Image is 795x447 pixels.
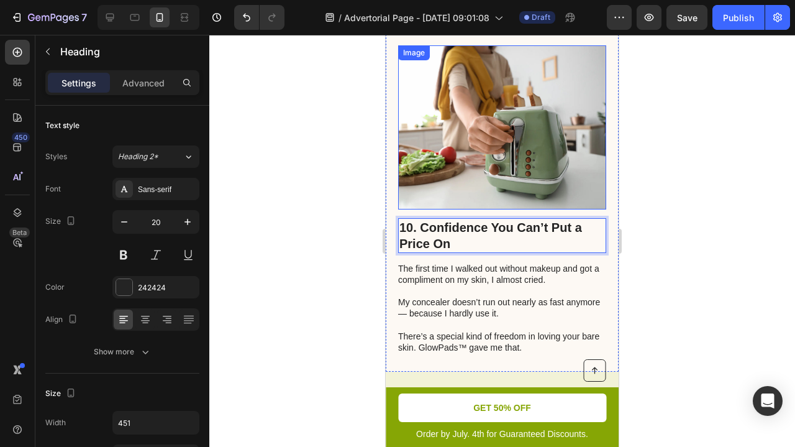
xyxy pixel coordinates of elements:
[338,11,342,24] span: /
[122,76,165,90] p: Advanced
[138,282,196,293] div: 242424
[5,5,93,30] button: 7
[118,151,158,162] span: Heading 2*
[60,44,194,59] p: Heading
[45,183,61,195] div: Font
[45,417,66,428] div: Width
[234,5,284,30] div: Undo/Redo
[113,412,199,434] input: Auto
[45,120,79,131] div: Text style
[12,132,30,142] div: 450
[9,228,30,237] div: Beta
[712,5,765,30] button: Publish
[112,145,199,168] button: Heading 2*
[45,385,78,402] div: Size
[753,386,783,416] div: Open Intercom Messenger
[386,35,619,447] iframe: Design area
[61,76,96,90] p: Settings
[138,184,196,195] div: Sans-serif
[666,5,707,30] button: Save
[45,282,65,293] div: Color
[677,12,697,23] span: Save
[81,10,87,25] p: 7
[344,11,489,24] span: Advertorial Page - [DATE] 09:01:08
[723,11,754,24] div: Publish
[94,346,152,358] div: Show more
[532,12,550,23] span: Draft
[45,151,67,162] div: Styles
[45,213,78,230] div: Size
[45,341,199,363] button: Show more
[45,311,80,328] div: Align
